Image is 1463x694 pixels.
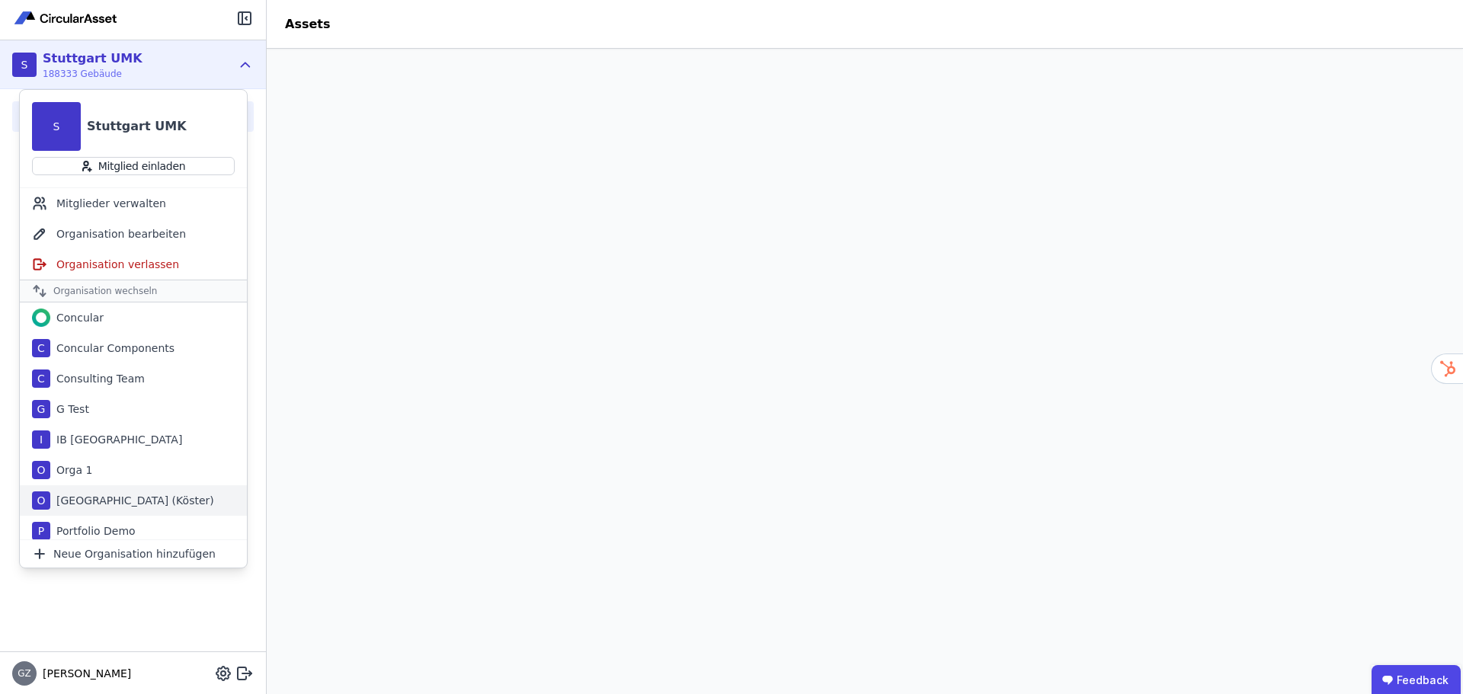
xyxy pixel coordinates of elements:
[50,371,145,386] div: Consulting Team
[32,400,50,418] div: G
[53,546,216,561] span: Neue Organisation hinzufügen
[32,461,50,479] div: O
[267,49,1463,694] iframe: retool
[32,491,50,510] div: O
[32,102,81,151] div: S
[50,432,182,447] div: IB [GEOGRAPHIC_DATA]
[50,310,104,325] div: Concular
[50,462,92,478] div: Orga 1
[12,9,120,27] img: Concular
[12,53,37,77] div: S
[32,309,50,327] img: Concular
[50,493,214,508] div: [GEOGRAPHIC_DATA] (Köster)
[267,15,348,34] div: Assets
[20,188,247,219] div: Mitglieder verwalten
[50,401,89,417] div: G Test
[50,523,136,539] div: Portfolio Demo
[43,50,142,68] div: Stuttgart UMK
[20,219,247,249] div: Organisation bearbeiten
[43,68,142,80] span: 188333 Gebäude
[20,280,247,302] div: Organisation wechseln
[32,430,50,449] div: I
[32,339,50,357] div: C
[37,666,131,681] span: [PERSON_NAME]
[50,341,174,356] div: Concular Components
[18,669,31,678] span: GZ
[32,522,50,540] div: P
[20,249,247,280] div: Organisation verlassen
[87,117,187,136] div: Stuttgart UMK
[32,157,235,175] button: Mitglied einladen
[32,369,50,388] div: C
